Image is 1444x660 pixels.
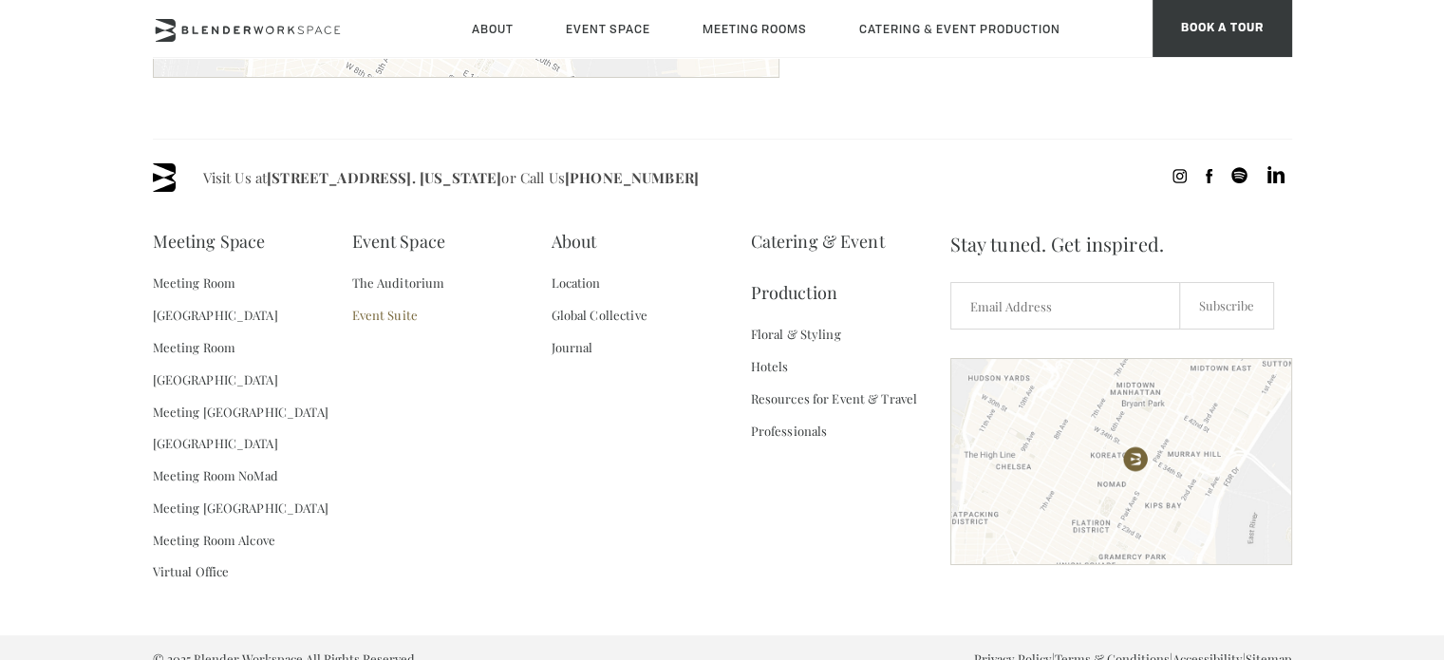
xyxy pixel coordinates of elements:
[153,331,352,396] a: Meeting Room [GEOGRAPHIC_DATA]
[153,216,266,267] a: Meeting Space
[267,168,501,187] a: [STREET_ADDRESS]. [US_STATE]
[153,427,278,460] a: [GEOGRAPHIC_DATA]
[153,460,278,492] a: Meeting Room NoMad
[352,216,445,267] a: Event Space
[153,524,275,556] a: Meeting Room Alcove
[751,216,950,318] a: Catering & Event Production
[153,556,230,588] a: Virtual Office
[352,299,418,331] a: Event Suite
[751,383,950,447] a: Resources for Event & Travel Professionals
[552,267,601,299] a: Location
[565,168,699,187] a: [PHONE_NUMBER]
[153,396,328,428] a: Meeting [GEOGRAPHIC_DATA]
[1349,569,1444,660] iframe: Chat Widget
[751,350,789,383] a: Hotels
[950,216,1292,273] span: Stay tuned. Get inspired.
[552,216,597,267] a: About
[153,267,352,331] a: Meeting Room [GEOGRAPHIC_DATA]
[751,318,841,350] a: Floral & Styling
[552,331,593,364] a: Journal
[1179,282,1274,330] input: Subscribe
[203,163,699,192] span: Visit Us at or Call Us
[153,492,328,524] a: Meeting [GEOGRAPHIC_DATA]
[950,282,1180,330] input: Email Address
[352,267,445,299] a: The Auditorium
[552,299,647,331] a: Global Collective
